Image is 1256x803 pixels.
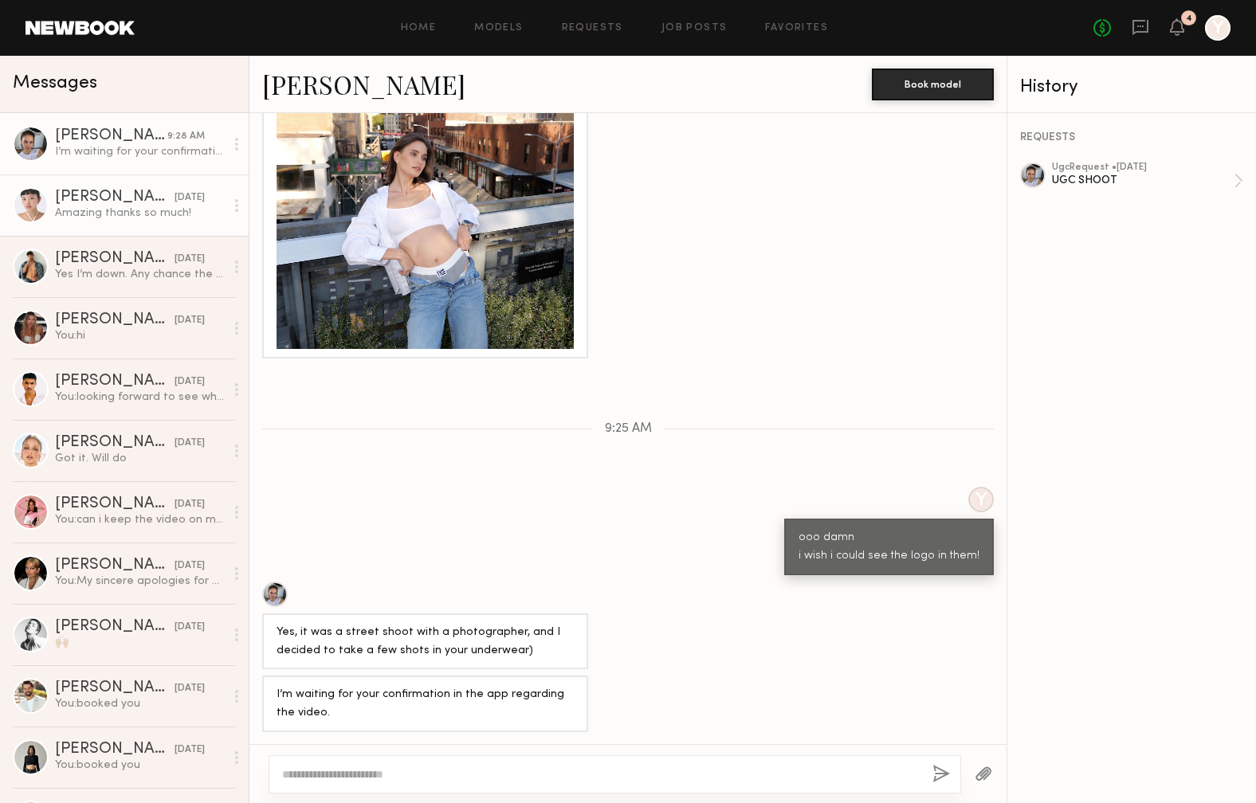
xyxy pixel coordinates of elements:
div: [PERSON_NAME] [55,190,175,206]
div: [DATE] [175,252,205,267]
span: Messages [13,74,97,92]
div: [PERSON_NAME] [55,558,175,574]
div: 🙌🏼 [55,635,225,650]
div: [DATE] [175,190,205,206]
div: [DATE] [175,558,205,574]
div: 4 [1186,14,1192,23]
div: [DATE] [175,742,205,758]
div: I’m waiting for your confirmation in the app regarding the video. [277,686,574,723]
div: 9:28 AM [167,129,205,144]
div: [PERSON_NAME] [55,128,167,144]
div: You: My sincere apologies for my outrageously late response! Would you still like to work together? [55,574,225,589]
a: Y [1205,15,1230,41]
div: ooo damn i wish i could see the logo in them! [799,529,979,566]
div: UGC SHOOT [1052,173,1234,188]
div: History [1020,78,1243,96]
div: [PERSON_NAME] [55,312,175,328]
div: [DATE] [175,374,205,390]
div: [DATE] [175,497,205,512]
div: [PERSON_NAME] [55,374,175,390]
a: Job Posts [661,23,728,33]
div: [DATE] [175,620,205,635]
div: [DATE] [175,436,205,451]
a: Favorites [765,23,828,33]
div: You: looking forward to see what you creates [55,390,225,405]
a: Home [401,23,437,33]
div: Yes, it was a street shoot with a photographer, and I decided to take a few shots in your underwear) [277,624,574,660]
div: Amazing thanks so much! [55,206,225,221]
div: [PERSON_NAME] [55,251,175,267]
div: REQUESTS [1020,132,1243,143]
div: [PERSON_NAME] [55,680,175,696]
div: Yes I’m down. Any chance the pay could be $250? That’s my rate for UCG/modeling products [55,267,225,282]
div: ugc Request • [DATE] [1052,163,1234,173]
a: Models [474,23,523,33]
div: [PERSON_NAME] [55,742,175,758]
div: You: booked you [55,696,225,711]
div: You: hi [55,328,225,343]
div: Got it. Will do [55,451,225,466]
div: [PERSON_NAME] [55,435,175,451]
div: [DATE] [175,681,205,696]
button: Book model [872,69,994,100]
div: [DATE] [175,313,205,328]
div: You: booked you [55,758,225,773]
span: 9:25 AM [605,422,652,436]
a: Book model [872,76,994,90]
div: I’m waiting for your confirmation in the app regarding the video. [55,144,225,159]
a: Requests [562,23,623,33]
a: ugcRequest •[DATE]UGC SHOOT [1052,163,1243,199]
a: [PERSON_NAME] [262,67,465,101]
div: [PERSON_NAME] [55,619,175,635]
div: You: can i keep the video on my iinstagram feed though ? [55,512,225,527]
div: [PERSON_NAME] [55,496,175,512]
